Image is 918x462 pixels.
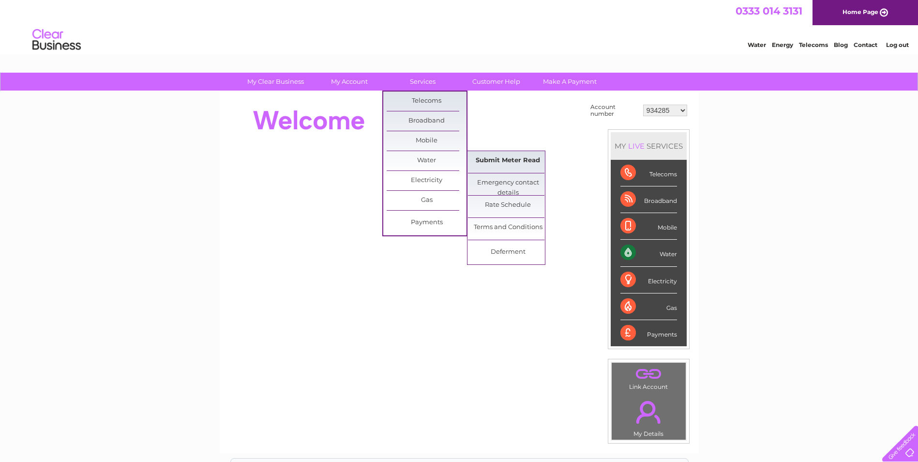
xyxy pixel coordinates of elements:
[468,243,548,262] a: Deferment
[588,101,641,120] td: Account number
[626,141,647,151] div: LIVE
[387,151,467,170] a: Water
[387,171,467,190] a: Electricity
[468,196,548,215] a: Rate Schedule
[736,5,802,17] a: 0333 014 3131
[620,186,677,213] div: Broadband
[620,267,677,293] div: Electricity
[387,213,467,232] a: Payments
[387,111,467,131] a: Broadband
[886,41,909,48] a: Log out
[620,293,677,320] div: Gas
[611,132,687,160] div: MY SERVICES
[614,365,683,382] a: .
[456,73,536,91] a: Customer Help
[611,393,686,440] td: My Details
[32,25,81,55] img: logo.png
[468,173,548,193] a: Emergency contact details
[468,151,548,170] a: Submit Meter Read
[468,218,548,237] a: Terms and Conditions
[383,73,463,91] a: Services
[236,73,316,91] a: My Clear Business
[620,213,677,240] div: Mobile
[231,5,688,47] div: Clear Business is a trading name of Verastar Limited (registered in [GEOGRAPHIC_DATA] No. 3667643...
[620,320,677,346] div: Payments
[530,73,610,91] a: Make A Payment
[772,41,793,48] a: Energy
[620,240,677,266] div: Water
[799,41,828,48] a: Telecoms
[614,395,683,429] a: .
[309,73,389,91] a: My Account
[834,41,848,48] a: Blog
[748,41,766,48] a: Water
[854,41,877,48] a: Contact
[620,160,677,186] div: Telecoms
[387,92,467,111] a: Telecoms
[387,131,467,151] a: Mobile
[611,362,686,393] td: Link Account
[387,191,467,210] a: Gas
